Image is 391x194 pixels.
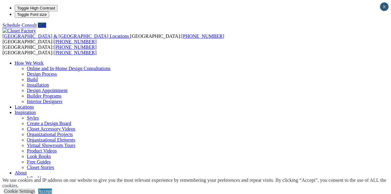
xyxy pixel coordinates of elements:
a: Product Videos [27,148,57,153]
a: Design Appointment [27,88,68,93]
a: Inspiration [15,110,36,115]
span: Toggle High Contrast [17,6,55,10]
span: [GEOGRAPHIC_DATA] & [GEOGRAPHIC_DATA] Locations [2,34,129,39]
a: Call [38,23,46,28]
a: Organizational Elements [27,137,75,142]
a: Build [27,77,38,82]
a: [PHONE_NUMBER] [54,39,97,44]
a: Free Guides [27,159,51,164]
a: Closet Stories [27,165,54,170]
a: Online and In-Home Design Consultations [27,66,111,71]
a: Organizational Projects [27,132,73,137]
a: Schedule Consult [2,23,37,28]
a: Create a Design Board [27,121,71,126]
button: Toggle High Contrast [15,5,57,11]
a: [GEOGRAPHIC_DATA] & [GEOGRAPHIC_DATA] Locations [2,34,130,39]
a: About [15,170,27,175]
a: How We Work [15,60,44,66]
a: Cookie Settings [4,189,35,194]
a: Accept [38,189,52,194]
button: Toggle Font size [15,11,49,18]
span: [GEOGRAPHIC_DATA]: [GEOGRAPHIC_DATA]: [2,34,224,44]
img: Closet Factory [2,28,36,34]
a: Installation [27,82,49,88]
span: Toggle Font size [17,12,47,17]
a: [PHONE_NUMBER] [54,45,97,50]
a: Styles [27,115,39,120]
a: Why Us [27,176,43,181]
a: [PHONE_NUMBER] [181,34,224,39]
a: Closet Accessory Videos [27,126,75,131]
a: Design Process [27,71,57,77]
a: Builder Programs [27,93,61,99]
a: Look Books [27,154,51,159]
a: [PHONE_NUMBER] [54,50,97,55]
div: We use cookies and IP address on our website to give you the most relevant experience by remember... [2,178,391,189]
a: Locations [15,104,34,110]
button: Close [380,2,389,11]
a: Interior Designers [27,99,62,104]
a: Virtual Showroom Tours [27,143,75,148]
span: [GEOGRAPHIC_DATA]: [GEOGRAPHIC_DATA]: [2,45,97,55]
